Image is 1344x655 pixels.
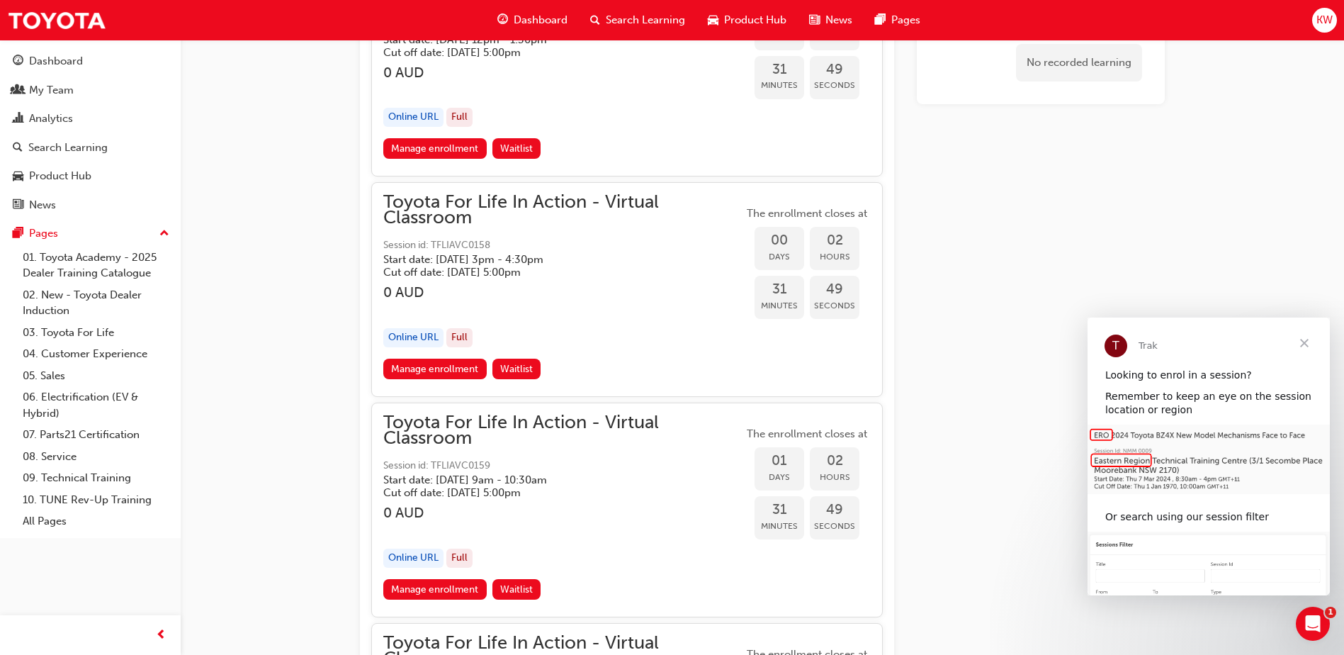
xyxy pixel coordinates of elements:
[743,426,871,442] span: The enrollment closes at
[13,142,23,155] span: search-icon
[500,363,533,375] span: Waitlist
[743,206,871,222] span: The enrollment closes at
[486,6,579,35] a: guage-iconDashboard
[497,11,508,29] span: guage-icon
[1088,318,1330,595] iframe: Intercom live chat message
[724,12,786,28] span: Product Hub
[29,197,56,213] div: News
[755,298,804,314] span: Minutes
[6,45,175,220] button: DashboardMy TeamAnalyticsSearch LearningProduct HubNews
[755,453,804,469] span: 01
[13,170,23,183] span: car-icon
[7,4,106,36] img: Trak
[825,12,852,28] span: News
[13,55,23,68] span: guage-icon
[29,82,74,99] div: My Team
[1325,607,1336,618] span: 1
[446,108,473,127] div: Full
[6,77,175,103] a: My Team
[6,106,175,132] a: Analytics
[17,343,175,365] a: 04. Customer Experience
[29,168,91,184] div: Product Hub
[755,502,804,518] span: 31
[383,194,871,385] button: Toyota For Life In Action - Virtual ClassroomSession id: TFLIAVC0158Start date: [DATE] 3pm - 4:30...
[810,281,859,298] span: 49
[383,579,487,600] a: Manage enrollment
[446,328,473,347] div: Full
[156,627,166,644] span: prev-icon
[755,249,804,265] span: Days
[708,11,718,29] span: car-icon
[17,322,175,344] a: 03. Toyota For Life
[810,62,859,78] span: 49
[17,386,175,424] a: 06. Electrification (EV & Hybrid)
[13,84,23,97] span: people-icon
[6,163,175,189] a: Product Hub
[6,220,175,247] button: Pages
[28,140,108,156] div: Search Learning
[6,192,175,218] a: News
[446,549,473,568] div: Full
[696,6,798,35] a: car-iconProduct Hub
[492,579,541,600] button: Waitlist
[383,415,871,605] button: Toyota For Life In Action - Virtual ClassroomSession id: TFLIAVC0159Start date: [DATE] 9am - 10:3...
[500,583,533,595] span: Waitlist
[810,518,859,534] span: Seconds
[383,108,444,127] div: Online URL
[514,12,567,28] span: Dashboard
[810,249,859,265] span: Hours
[383,505,743,521] h3: 0 AUD
[17,284,175,322] a: 02. New - Toyota Dealer Induction
[17,424,175,446] a: 07. Parts21 Certification
[810,233,859,249] span: 02
[1016,44,1142,82] div: No recorded learning
[383,46,721,59] h5: Cut off date: [DATE] 5:00pm
[492,359,541,379] button: Waitlist
[383,237,743,254] span: Session id: TFLIAVC0158
[755,233,804,249] span: 00
[383,458,743,474] span: Session id: TFLIAVC0159
[606,12,685,28] span: Search Learning
[755,518,804,534] span: Minutes
[13,113,23,125] span: chart-icon
[875,11,886,29] span: pages-icon
[383,474,721,486] h5: Start date: [DATE] 9am - 10:30am
[810,77,859,94] span: Seconds
[810,453,859,469] span: 02
[17,365,175,387] a: 05. Sales
[492,138,541,159] button: Waitlist
[1312,8,1337,33] button: KW
[17,446,175,468] a: 08. Service
[17,510,175,532] a: All Pages
[383,549,444,568] div: Online URL
[13,199,23,212] span: news-icon
[755,77,804,94] span: Minutes
[6,48,175,74] a: Dashboard
[755,62,804,78] span: 31
[383,284,743,301] h3: 0 AUD
[383,359,487,379] a: Manage enrollment
[6,135,175,161] a: Search Learning
[159,225,169,243] span: up-icon
[17,467,175,489] a: 09. Technical Training
[13,228,23,240] span: pages-icon
[383,486,721,499] h5: Cut off date: [DATE] 5:00pm
[864,6,932,35] a: pages-iconPages
[891,12,920,28] span: Pages
[500,142,533,155] span: Waitlist
[579,6,696,35] a: search-iconSearch Learning
[383,194,743,226] span: Toyota For Life In Action - Virtual Classroom
[29,225,58,242] div: Pages
[1296,607,1330,641] iframe: Intercom live chat
[383,266,721,279] h5: Cut off date: [DATE] 5:00pm
[383,138,487,159] a: Manage enrollment
[798,6,864,35] a: news-iconNews
[17,489,175,511] a: 10. TUNE Rev-Up Training
[383,415,743,447] span: Toyota For Life In Action - Virtual Classroom
[810,298,859,314] span: Seconds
